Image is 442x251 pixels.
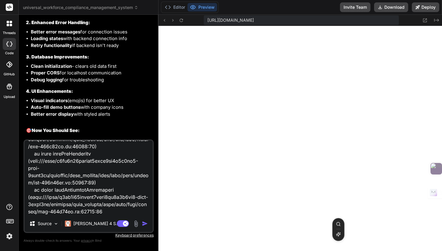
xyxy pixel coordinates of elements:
li: with company icons [31,104,152,111]
strong: Proper CORS [31,70,60,76]
label: threads [3,30,16,36]
button: Deploy [412,2,439,12]
strong: Better error display [31,111,74,117]
strong: 🌐 Preview Panel [36,139,74,145]
button: Editor [162,3,187,11]
button: Preview [187,3,217,11]
li: for connection issues [31,29,152,36]
p: Keyboard preferences [24,233,154,238]
strong: Visual indicators [31,98,68,103]
img: Claude 4 Sonnet [65,221,71,227]
li: for localhost communication [31,70,152,77]
li: (emojis) for better UX [31,97,152,104]
iframe: Preview [159,26,442,251]
li: showing the login form [31,139,152,147]
li: for troubleshooting [31,77,152,83]
strong: 4. UI Enhancements: [26,88,73,94]
strong: Loading states [31,36,63,41]
span: [URL][DOMAIN_NAME] [207,17,254,23]
strong: Now You Should See: [32,127,80,133]
img: Pick Models [53,221,59,226]
img: settings [4,231,14,241]
p: Source [38,221,52,227]
li: with styled alerts [31,111,152,118]
li: with backend connection info [31,35,152,42]
label: code [5,51,14,56]
span: privacy [81,239,92,242]
strong: 3. Database Improvements: [26,54,89,60]
p: Always double-check its answers. Your in Bind [24,238,154,243]
strong: Better error messages [31,29,80,35]
label: Upload [4,94,15,99]
h2: 🎯 [26,127,152,134]
strong: Auto-fill demo buttons [31,104,81,110]
span: universal_workforce_compliance_management_system [23,5,138,11]
button: Download [374,2,408,12]
li: - clears old data first [31,63,152,70]
strong: Retry functionality [31,42,72,48]
button: Invite Team [340,2,370,12]
li: if backend isn't ready [31,42,152,49]
img: attachment [133,220,139,227]
textarea: Loremip dol sit ame conse adipis " [elitse:doei:tempor-incididu] Utlabo et dolor magnaa eni admin... [24,140,153,215]
img: icon [142,221,148,227]
strong: Clean initialization [31,63,72,69]
label: GitHub [4,72,15,77]
strong: 2. Enhanced Error Handling: [26,20,90,25]
p: [PERSON_NAME] 4 S.. [73,221,118,227]
strong: Debug logging [31,77,62,83]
